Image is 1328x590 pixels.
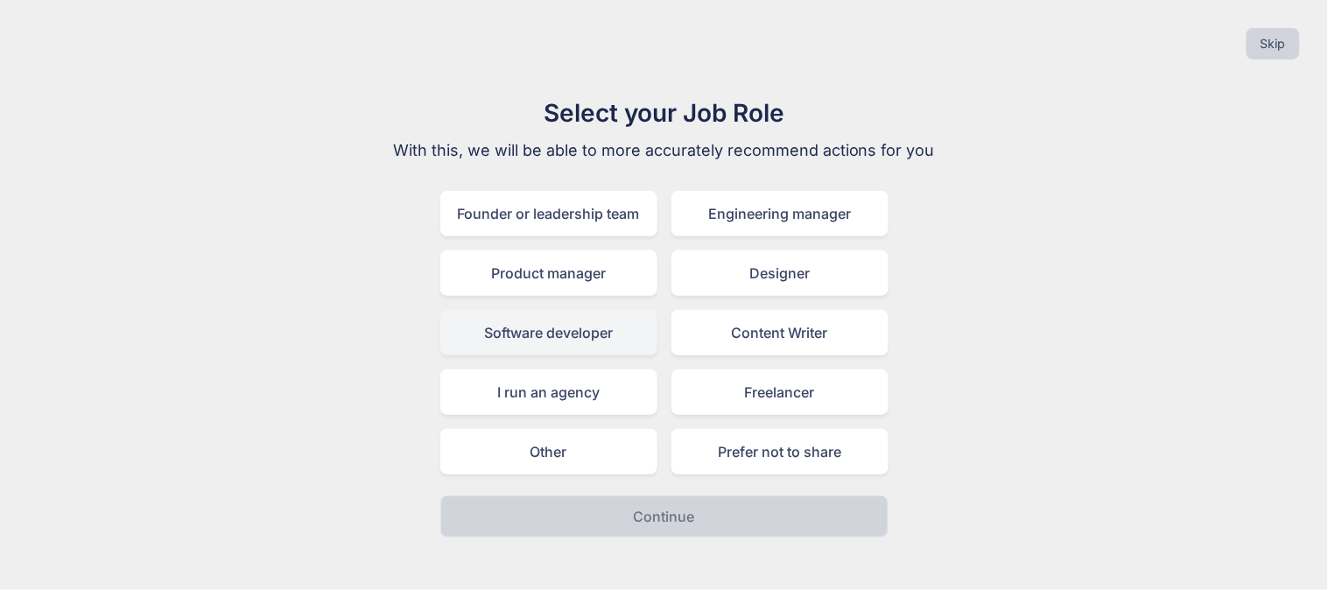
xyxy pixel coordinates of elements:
[440,250,657,296] div: Product manager
[440,429,657,474] div: Other
[440,369,657,415] div: I run an agency
[671,310,889,355] div: Content Writer
[370,95,959,131] h1: Select your Job Role
[671,191,889,236] div: Engineering manager
[440,310,657,355] div: Software developer
[671,429,889,474] div: Prefer not to share
[440,191,657,236] div: Founder or leadership team
[440,495,889,537] button: Continue
[370,138,959,163] p: With this, we will be able to more accurately recommend actions for you
[634,506,695,527] p: Continue
[1247,28,1300,60] button: Skip
[671,369,889,415] div: Freelancer
[671,250,889,296] div: Designer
